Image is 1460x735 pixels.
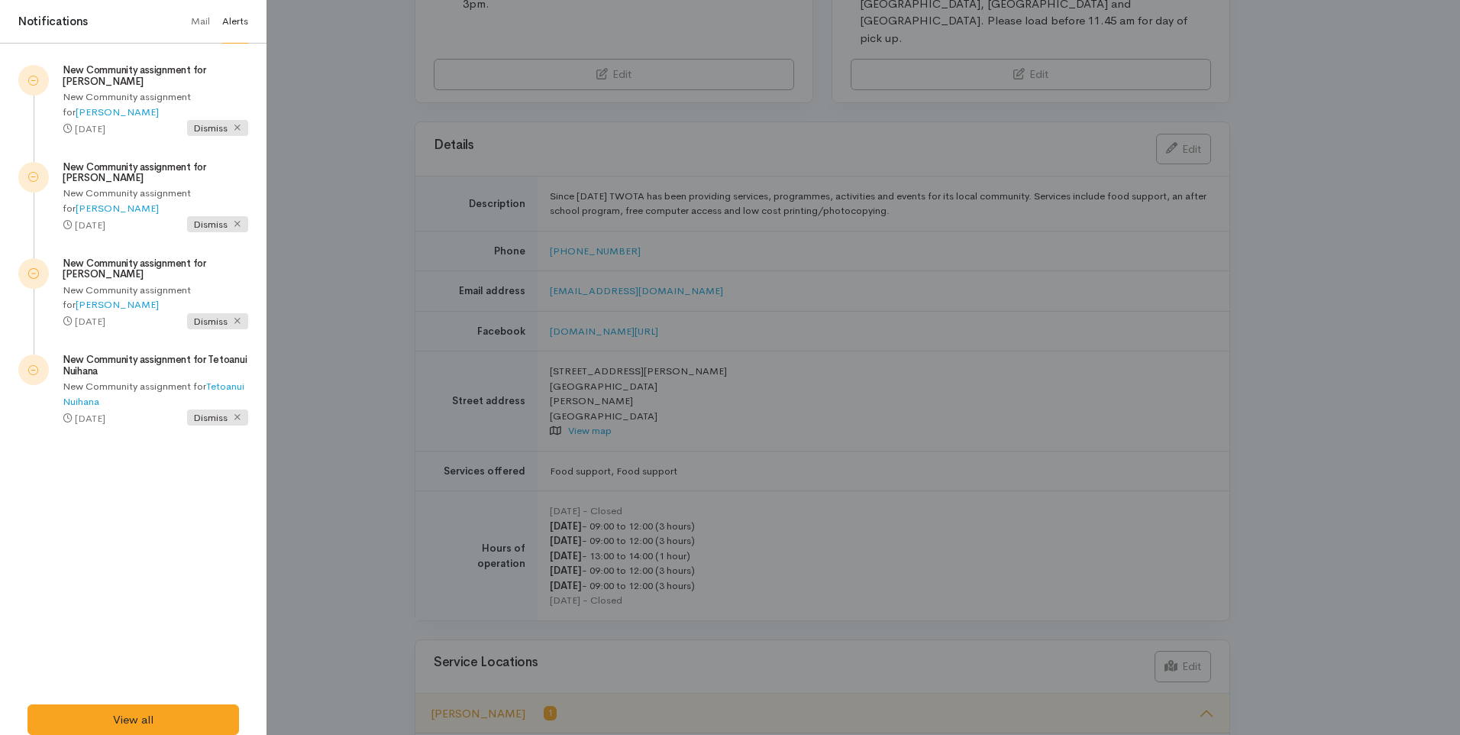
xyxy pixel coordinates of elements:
h5: New Community assignment for [PERSON_NAME] [63,65,248,87]
span: Dismiss [187,313,248,329]
span: Dismiss [187,410,248,426]
p: New Community assignment for [63,89,248,119]
time: [DATE] [75,315,105,328]
p: New Community assignment for [63,379,248,409]
span: Dismiss [187,120,248,136]
a: Tetoanui Nuihana [63,380,244,408]
time: [DATE] [75,219,105,232]
span: Dismiss [187,216,248,232]
p: New Community assignment for [63,186,248,215]
time: [DATE] [75,412,105,425]
h5: New Community assignment for [PERSON_NAME] [63,258,248,280]
h4: Notifications [18,13,88,31]
time: [DATE] [75,122,105,135]
a: [PERSON_NAME] [76,298,159,311]
a: [PERSON_NAME] [76,202,159,215]
p: New Community assignment for [63,283,248,312]
h5: New Community assignment for Tetoanui Nuihana [63,355,248,377]
a: [PERSON_NAME] [76,105,159,118]
h5: New Community assignment for [PERSON_NAME] [63,162,248,184]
